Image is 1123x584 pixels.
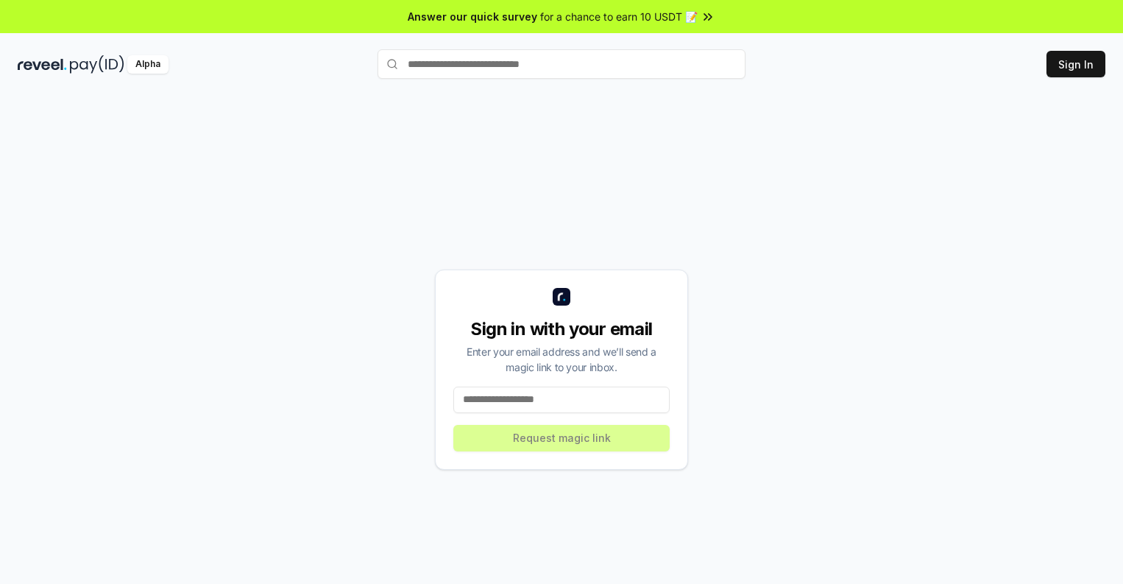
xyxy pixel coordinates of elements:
[70,55,124,74] img: pay_id
[18,55,67,74] img: reveel_dark
[408,9,537,24] span: Answer our quick survey
[553,288,570,306] img: logo_small
[453,344,670,375] div: Enter your email address and we’ll send a magic link to your inbox.
[540,9,698,24] span: for a chance to earn 10 USDT 📝
[453,317,670,341] div: Sign in with your email
[1046,51,1105,77] button: Sign In
[127,55,169,74] div: Alpha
